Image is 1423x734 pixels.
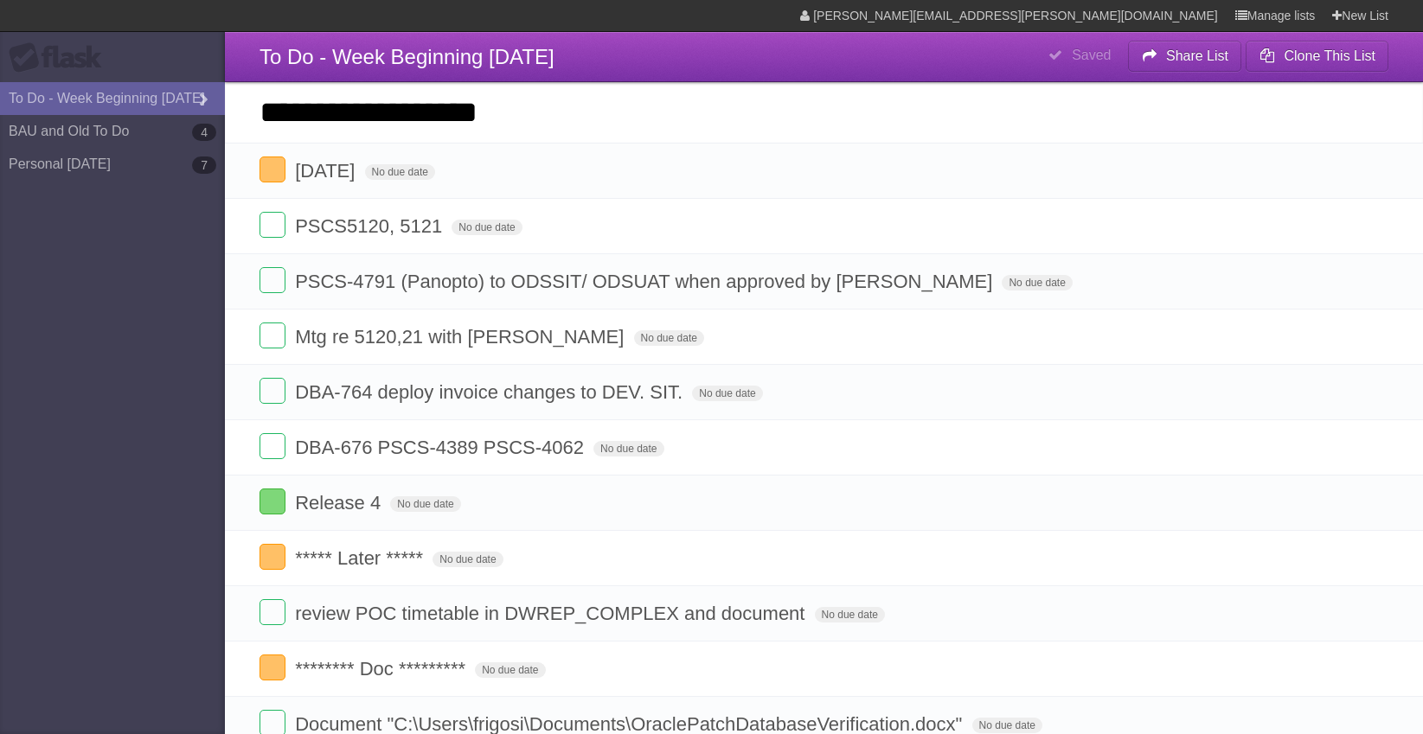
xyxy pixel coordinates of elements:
[1002,275,1072,290] span: No due date
[593,441,663,456] span: No due date
[260,322,285,348] label: Done
[295,381,687,403] span: DBA-764 deploy invoice changes to DEV. SIT.
[295,271,997,292] span: PSCS-4791 (Panopto) to ODSSIT/ ODSUAT when approved by [PERSON_NAME]
[365,164,435,180] span: No due date
[1072,48,1111,62] b: Saved
[192,156,216,174] b: 7
[1128,41,1242,72] button: Share List
[1284,48,1375,63] b: Clone This List
[1246,41,1388,72] button: Clone This List
[192,124,216,141] b: 4
[9,42,112,73] div: Flask
[260,45,554,68] span: To Do - Week Beginning [DATE]
[260,156,285,182] label: Done
[692,386,762,401] span: No due date
[1166,48,1228,63] b: Share List
[260,433,285,459] label: Done
[815,607,885,622] span: No due date
[634,330,704,346] span: No due date
[433,552,503,567] span: No due date
[260,212,285,238] label: Done
[260,654,285,680] label: Done
[260,599,285,625] label: Done
[260,267,285,293] label: Done
[295,492,385,514] span: Release 4
[260,488,285,514] label: Done
[972,718,1042,733] span: No due date
[260,378,285,404] label: Done
[452,220,522,235] span: No due date
[475,662,545,678] span: No due date
[295,215,446,237] span: PSCS5120, 5121
[295,603,809,624] span: review POC timetable in DWREP_COMPLEX and document
[295,326,628,348] span: Mtg re 5120,21 with [PERSON_NAME]
[295,160,359,182] span: [DATE]
[295,437,588,458] span: DBA-676 PSCS-4389 PSCS-4062
[260,544,285,570] label: Done
[390,496,460,512] span: No due date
